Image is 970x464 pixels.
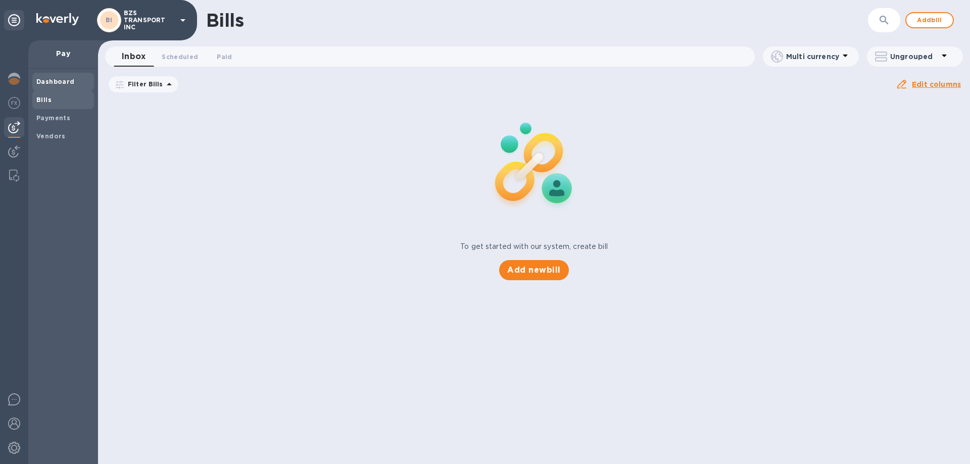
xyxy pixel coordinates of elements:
span: Inbox [122,49,145,64]
h1: Bills [206,10,244,31]
button: Add newbill [499,260,568,280]
p: To get started with our system, create bill [460,241,608,252]
u: Edit columns [912,80,961,88]
span: Scheduled [162,51,198,62]
b: Bills [36,96,52,104]
b: Vendors [36,132,66,140]
p: Pay [36,48,90,59]
p: Ungrouped [890,51,938,62]
p: BZS TRANSPORT INC [124,10,174,31]
div: Unpin categories [4,10,24,30]
img: Foreign exchange [8,97,20,109]
span: Paid [217,51,232,62]
b: Payments [36,114,70,122]
p: Multi currency [786,51,839,62]
span: Add new bill [507,264,560,276]
b: BI [106,16,113,24]
p: Filter Bills [124,80,163,88]
span: Add bill [914,14,945,26]
button: Addbill [905,12,954,28]
img: Logo [36,13,79,25]
b: Dashboard [36,78,75,85]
